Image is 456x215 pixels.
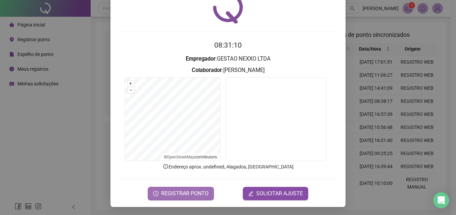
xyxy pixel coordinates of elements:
[163,163,169,169] span: info-circle
[153,191,158,196] span: clock-circle
[128,80,134,87] button: +
[248,191,254,196] span: edit
[256,190,303,198] span: SOLICITAR AJUSTE
[119,55,337,63] h3: : GESTAO NEXXO LTDA
[192,67,222,73] strong: Colaborador
[214,41,242,49] time: 08:31:10
[167,155,195,159] a: OpenStreetMap
[148,187,214,200] button: REGISTRAR PONTO
[128,87,134,93] button: –
[186,56,216,62] strong: Empregador
[119,66,337,75] h3: : [PERSON_NAME]
[161,190,209,198] span: REGISTRAR PONTO
[164,155,218,159] li: © contributors.
[119,163,337,170] p: Endereço aprox. : undefined, Alagados, [GEOGRAPHIC_DATA]
[433,192,449,208] div: Open Intercom Messenger
[243,187,308,200] button: editSOLICITAR AJUSTE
